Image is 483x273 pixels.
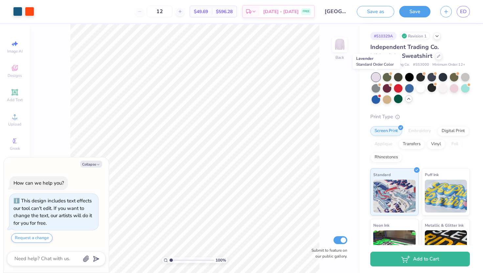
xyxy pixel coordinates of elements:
div: Revision 1 [400,32,430,40]
div: Print Type [370,113,470,121]
img: Neon Ink [373,230,416,263]
div: Foil [447,139,463,149]
span: 100 % [216,257,226,263]
span: Greek [10,146,20,151]
span: FREE [303,9,310,14]
label: Submit to feature on our public gallery. [308,247,347,259]
div: Vinyl [427,139,445,149]
button: Save as [357,6,394,17]
div: Applique [370,139,397,149]
span: $596.28 [216,8,233,15]
div: This design includes text effects our tool can't edit. If you want to change the text, our artist... [13,197,92,226]
span: Neon Ink [373,222,389,229]
div: Screen Print [370,126,402,136]
div: Digital Print [437,126,469,136]
img: Puff Ink [425,180,467,213]
div: Back [335,55,344,60]
span: [DATE] - [DATE] [263,8,299,15]
span: Metallic & Glitter Ink [425,222,464,229]
input: – – [147,6,172,17]
a: ED [457,6,470,17]
div: Lavender [353,54,400,69]
span: Standard [373,171,391,178]
span: Independent Trading Co. Midweight Sweatshirt [370,43,439,60]
span: Minimum Order: 12 + [432,62,465,68]
div: Transfers [399,139,425,149]
div: Rhinestones [370,152,402,162]
span: Puff Ink [425,171,439,178]
span: ED [460,8,467,15]
button: Collapse [80,161,102,168]
button: Save [399,6,430,17]
span: Standard Order Color [356,62,394,67]
span: $49.69 [194,8,208,15]
img: Back [333,38,346,51]
div: Embroidery [404,126,435,136]
div: How can we help you? [13,180,64,186]
span: # SS3000 [413,62,429,68]
span: Add Text [7,97,23,102]
span: Image AI [7,49,23,54]
input: Untitled Design [320,5,352,18]
button: Request a change [11,233,53,243]
span: Upload [8,122,21,127]
img: Standard [373,180,416,213]
button: Add to Cart [370,252,470,266]
span: Designs [8,73,22,78]
div: # 510329A [370,32,397,40]
img: Metallic & Glitter Ink [425,230,467,263]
